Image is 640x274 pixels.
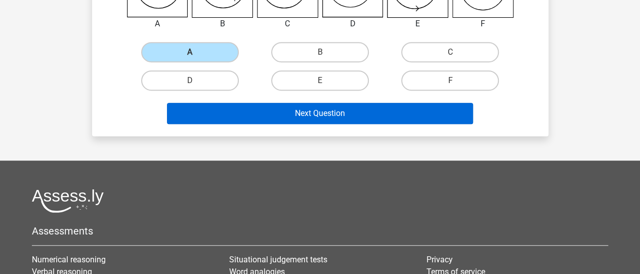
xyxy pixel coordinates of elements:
[167,103,473,124] button: Next Question
[32,189,104,213] img: Assessly logo
[315,18,391,30] div: D
[32,225,608,237] h5: Assessments
[141,42,239,62] label: A
[249,18,326,30] div: C
[32,255,106,264] a: Numerical reasoning
[184,18,261,30] div: B
[401,42,499,62] label: C
[271,42,369,62] label: B
[445,18,521,30] div: F
[379,18,456,30] div: E
[119,18,196,30] div: A
[401,70,499,91] label: F
[229,255,327,264] a: Situational judgement tests
[271,70,369,91] label: E
[141,70,239,91] label: D
[426,255,452,264] a: Privacy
